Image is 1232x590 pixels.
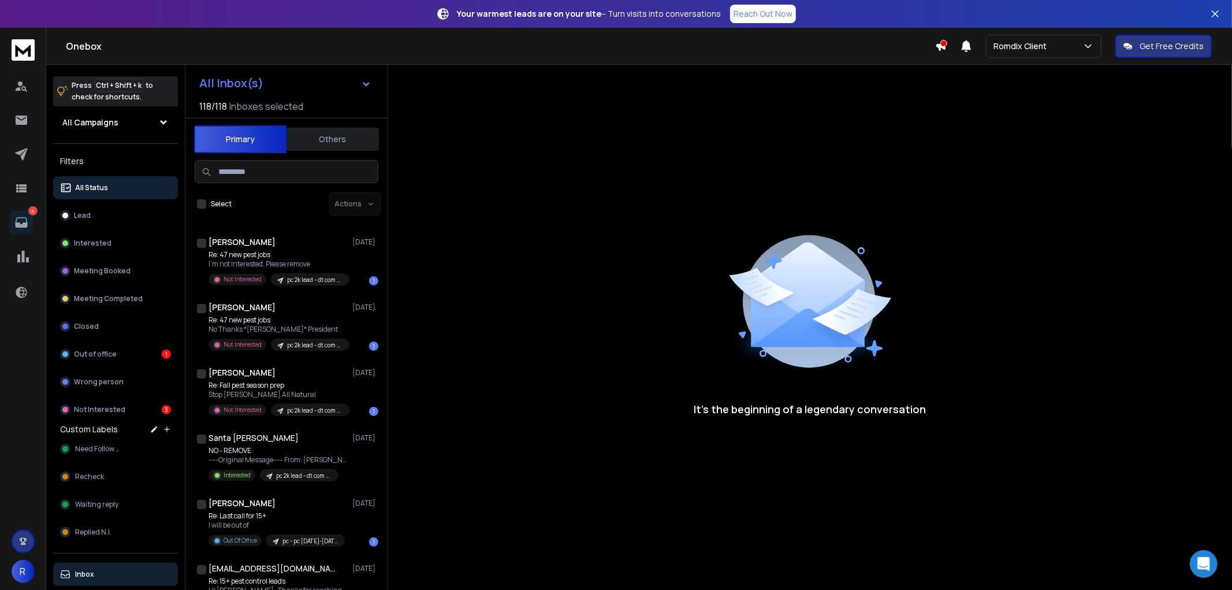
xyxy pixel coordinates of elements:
[18,30,28,39] img: website_grey.svg
[75,500,118,509] span: Waiting reply
[352,368,378,377] p: [DATE]
[53,398,178,421] button: Not Interested3
[53,343,178,366] button: Out of office1
[352,564,378,573] p: [DATE]
[128,68,195,76] div: Keywords by Traffic
[209,511,345,521] p: Re: Last call for 15+
[74,239,111,248] p: Interested
[190,72,381,95] button: All Inbox(s)
[224,406,262,414] p: Not Interested
[224,340,262,349] p: Not Interested
[369,537,378,547] div: 1
[286,127,379,152] button: Others
[53,563,178,586] button: Inbox
[53,287,178,310] button: Meeting Completed
[282,537,338,546] p: pc - pc [DATE]-[DATE]
[31,67,40,76] img: tab_domain_overview_orange.svg
[12,560,35,583] button: R
[209,563,336,574] h1: [EMAIL_ADDRESS][DOMAIN_NAME]
[209,446,347,455] p: NO - REMOVE
[352,238,378,247] p: [DATE]
[369,276,378,285] div: 1
[74,405,125,414] p: Not Interested
[12,39,35,61] img: logo
[199,77,263,89] h1: All Inbox(s)
[75,528,111,537] span: Replied N.I.
[53,437,178,461] button: Need Follow up
[209,498,276,509] h1: [PERSON_NAME]
[209,316,347,325] p: Re: 47 new pest jobs
[74,322,99,331] p: Closed
[53,111,178,134] button: All Campaigns
[74,211,91,220] p: Lead
[369,407,378,416] div: 1
[287,341,343,350] p: pc 2k lead - dt com domain
[209,259,347,269] p: I'm not interested. Please remove
[211,199,232,209] label: Select
[74,350,117,359] p: Out of office
[53,493,178,516] button: Waiting reply
[993,40,1051,52] p: Romdix Client
[74,266,131,276] p: Meeting Booked
[10,211,33,234] a: 4
[229,99,303,113] h3: Inboxes selected
[209,521,345,530] p: I will be out of
[1190,550,1218,578] div: Open Intercom Messenger
[162,350,171,359] div: 1
[74,294,143,303] p: Meeting Completed
[75,570,94,579] p: Inbox
[75,472,104,481] span: Recheck
[53,176,178,199] button: All Status
[1115,35,1212,58] button: Get Free Credits
[44,68,103,76] div: Domain Overview
[53,259,178,283] button: Meeting Booked
[30,30,82,39] div: Domain: [URL]
[209,236,276,248] h1: [PERSON_NAME]
[287,276,343,284] p: pc 2k lead - dt com domain
[74,377,124,387] p: Wrong person
[53,465,178,488] button: Recheck
[53,521,178,544] button: Replied N.I.
[72,80,153,103] p: Press to check for shortcuts.
[209,367,276,379] h1: [PERSON_NAME]
[352,303,378,312] p: [DATE]
[62,117,118,128] h1: All Campaigns
[457,8,601,19] strong: Your warmest leads are on your site
[94,79,143,92] span: Ctrl + Shift + k
[276,472,332,480] p: pc 2k lead - dt com domain
[209,381,347,390] p: Re: Fall pest season prep
[75,444,124,454] span: Need Follow up
[209,250,347,259] p: Re: 47 new pest jobs
[53,232,178,255] button: Interested
[66,39,935,53] h1: Onebox
[224,275,262,284] p: Not Interested
[224,536,257,545] p: Out Of Office
[53,370,178,394] button: Wrong person
[734,8,792,20] p: Reach Out Now
[60,424,118,435] h3: Custom Labels
[730,5,796,23] a: Reach Out Now
[224,471,251,480] p: Interested
[28,206,38,216] p: 4
[199,99,227,113] span: 118 / 118
[352,499,378,508] p: [DATE]
[194,125,286,153] button: Primary
[209,325,347,334] p: No Thanks *[PERSON_NAME]* President
[209,455,347,465] p: -----Original Message----- From: [PERSON_NAME]
[369,342,378,351] div: 1
[352,433,378,443] p: [DATE]
[18,18,28,28] img: logo_orange.svg
[209,432,299,444] h1: Santa [PERSON_NAME]
[1140,40,1204,52] p: Get Free Credits
[32,18,57,28] div: v 4.0.25
[694,401,926,417] p: It’s the beginning of a legendary conversation
[53,204,178,227] button: Lead
[457,8,721,20] p: – Turn visits into conversations
[209,390,347,399] p: Stop [PERSON_NAME] All Natural
[162,405,171,414] div: 3
[75,183,108,192] p: All Status
[53,153,178,169] h3: Filters
[115,67,124,76] img: tab_keywords_by_traffic_grey.svg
